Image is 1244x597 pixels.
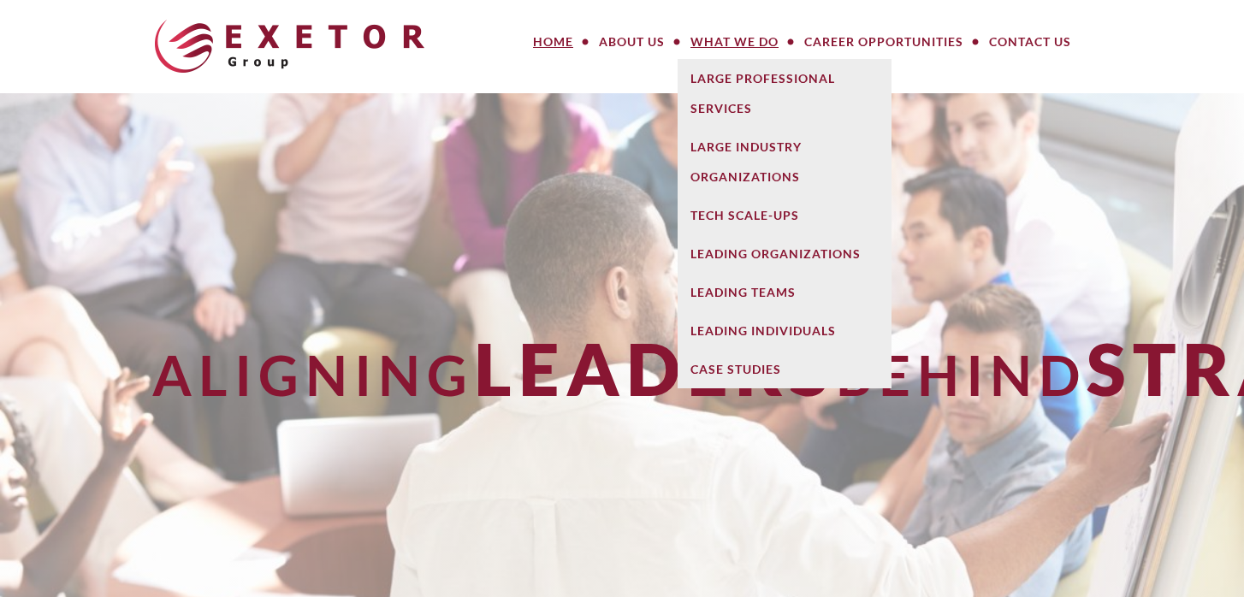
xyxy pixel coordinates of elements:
a: Leading Teams [678,273,892,311]
a: Contact Us [976,25,1084,59]
a: Career Opportunities [791,25,976,59]
a: Home [520,25,586,59]
span: Leaders [474,325,836,411]
a: About Us [586,25,678,59]
a: Large Professional Services [678,59,892,127]
img: The Exetor Group [155,20,424,73]
a: Large Industry Organizations [678,127,892,196]
a: Case Studies [678,350,892,388]
a: What We Do [678,25,791,59]
a: Tech Scale-Ups [678,196,892,234]
a: Leading Organizations [678,234,892,273]
a: Leading Individuals [678,311,892,350]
